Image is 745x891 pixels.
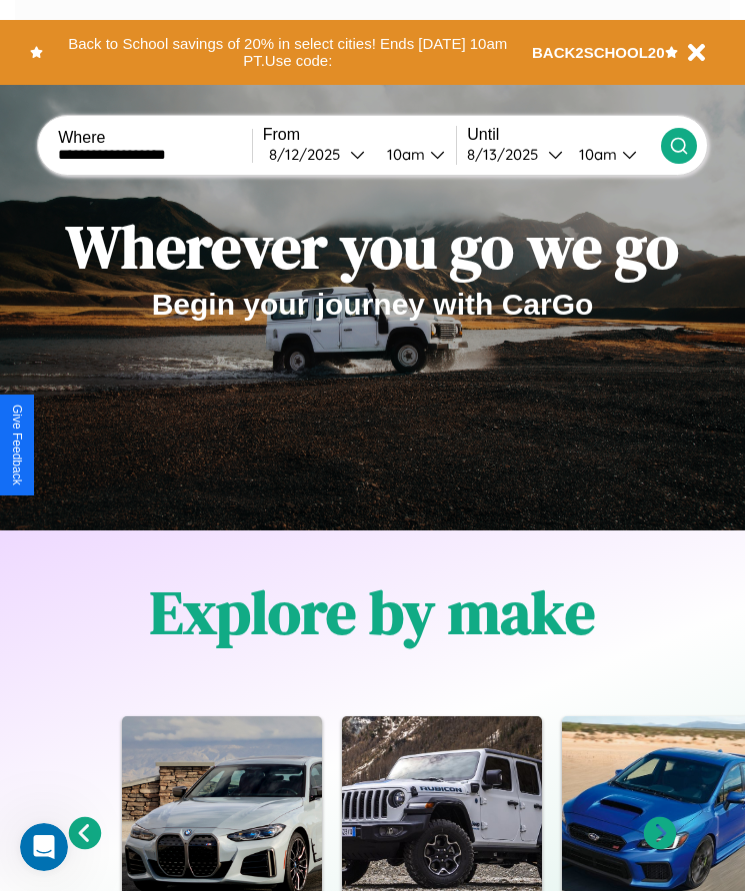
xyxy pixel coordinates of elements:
[20,823,68,871] iframe: Intercom live chat
[10,405,24,485] div: Give Feedback
[569,145,622,164] div: 10am
[263,126,457,144] label: From
[58,129,252,147] label: Where
[532,44,665,61] b: BACK2SCHOOL20
[371,144,457,165] button: 10am
[377,145,430,164] div: 10am
[43,30,532,75] button: Back to School savings of 20% in select cities! Ends [DATE] 10am PT.Use code:
[150,571,595,653] h1: Explore by make
[467,126,661,144] label: Until
[467,145,548,164] div: 8 / 13 / 2025
[269,145,350,164] div: 8 / 12 / 2025
[563,144,661,165] button: 10am
[263,144,371,165] button: 8/12/2025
